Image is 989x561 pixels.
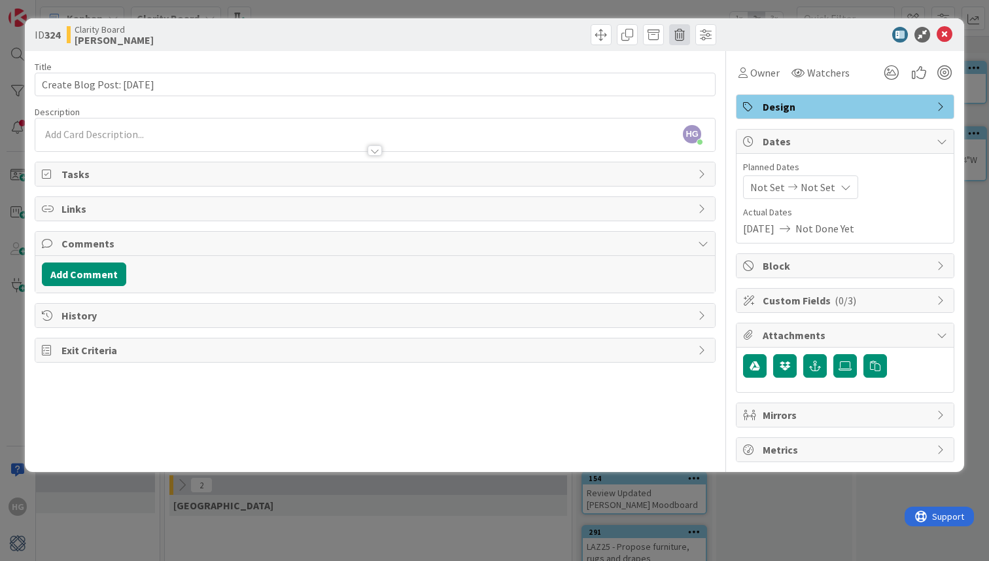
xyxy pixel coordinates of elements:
[61,308,691,323] span: History
[763,99,930,115] span: Design
[763,258,930,274] span: Block
[35,61,52,73] label: Title
[763,293,930,308] span: Custom Fields
[61,236,691,251] span: Comments
[743,221,774,236] span: [DATE]
[683,125,701,143] span: HG
[743,160,947,174] span: Planned Dates
[27,2,60,18] span: Support
[763,327,930,343] span: Attachments
[75,35,154,45] b: [PERSON_NAME]
[763,407,930,423] span: Mirrors
[763,134,930,149] span: Dates
[35,27,60,43] span: ID
[750,179,785,195] span: Not Set
[807,65,850,81] span: Watchers
[61,342,691,358] span: Exit Criteria
[763,442,930,458] span: Metrics
[835,294,856,307] span: ( 0/3 )
[61,201,691,217] span: Links
[35,73,716,96] input: type card name here...
[35,106,80,118] span: Description
[42,262,126,286] button: Add Comment
[750,65,780,81] span: Owner
[61,166,691,182] span: Tasks
[44,28,60,41] b: 324
[795,221,854,236] span: Not Done Yet
[801,179,835,195] span: Not Set
[75,24,154,35] span: Clarity Board
[743,206,947,219] span: Actual Dates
